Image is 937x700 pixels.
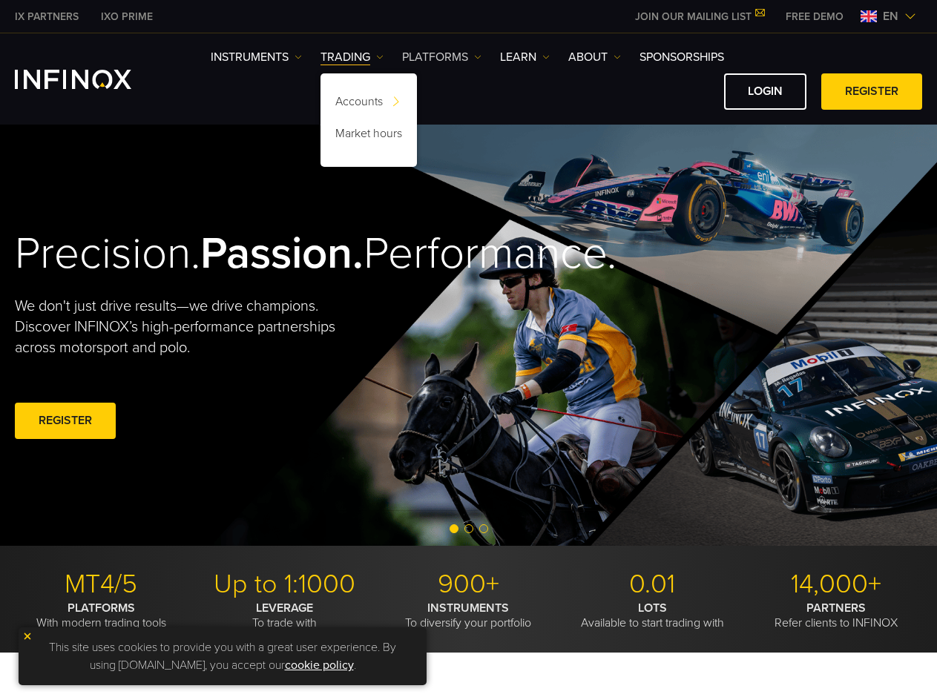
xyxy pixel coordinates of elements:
[285,658,354,673] a: cookie policy
[15,227,423,281] h2: Precision. Performance.
[15,601,188,630] p: With modern trading tools
[402,48,481,66] a: PLATFORMS
[15,296,341,358] p: We don't just drive results—we drive champions. Discover INFINOX’s high-performance partnerships ...
[68,601,135,615] strong: PLATFORMS
[877,7,904,25] span: en
[320,88,417,120] a: Accounts
[22,631,33,641] img: yellow close icon
[256,601,313,615] strong: LEVERAGE
[638,601,667,615] strong: LOTS
[15,403,116,439] a: REGISTER
[382,601,555,630] p: To diversify your portfolio
[624,10,775,23] a: JOIN OUR MAILING LIST
[749,568,922,601] p: 14,000+
[640,48,724,66] a: SPONSORSHIPS
[479,524,488,533] span: Go to slide 3
[500,48,550,66] a: Learn
[806,601,866,615] strong: PARTNERS
[724,73,806,110] a: LOGIN
[199,601,372,630] p: To trade with
[320,48,384,66] a: TRADING
[211,48,302,66] a: Instruments
[320,120,417,152] a: Market hours
[566,568,739,601] p: 0.01
[464,524,473,533] span: Go to slide 2
[775,9,855,24] a: INFINOX MENU
[749,601,922,630] p: Refer clients to INFINOX
[566,601,739,630] p: Available to start trading with
[26,635,419,678] p: This site uses cookies to provide you with a great user experience. By using [DOMAIN_NAME], you a...
[427,601,509,615] strong: INSTRUMENTS
[568,48,621,66] a: ABOUT
[382,568,555,601] p: 900+
[90,9,164,24] a: INFINOX
[199,568,372,601] p: Up to 1:1000
[15,70,166,89] a: INFINOX Logo
[15,568,188,601] p: MT4/5
[4,9,90,24] a: INFINOX
[200,227,364,280] strong: Passion.
[450,524,458,533] span: Go to slide 1
[821,73,922,110] a: REGISTER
